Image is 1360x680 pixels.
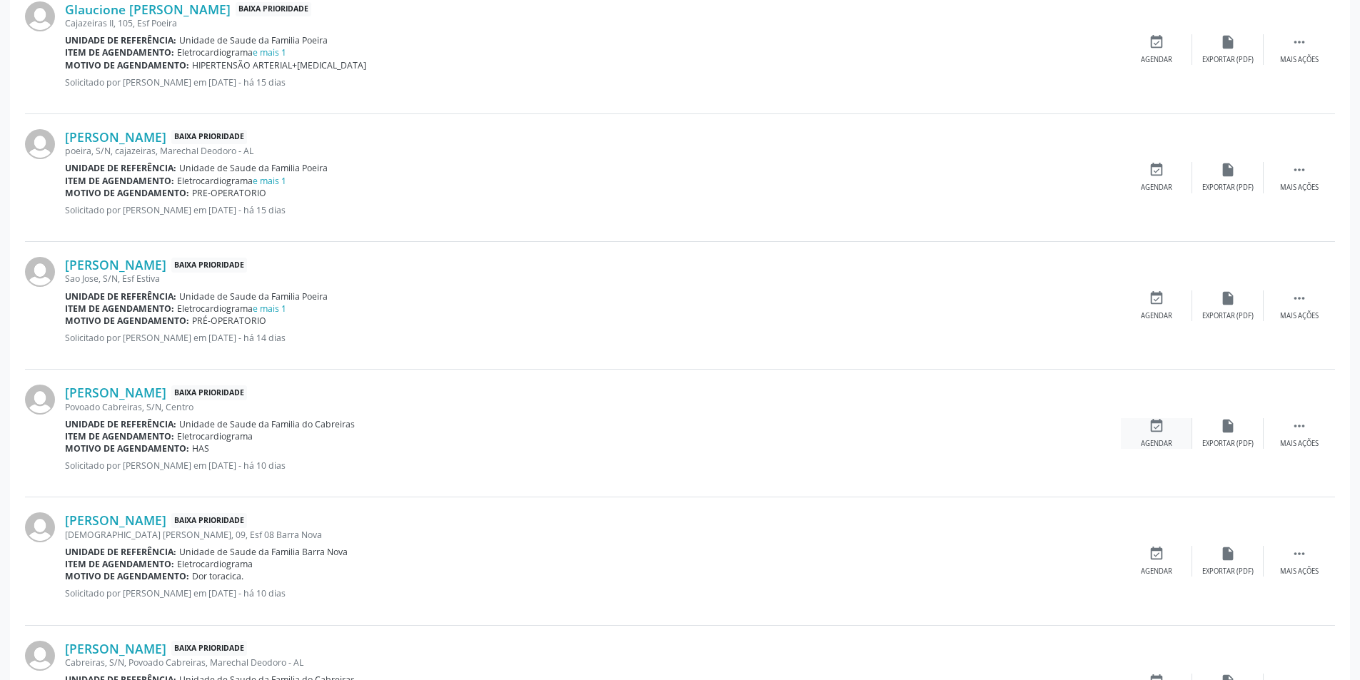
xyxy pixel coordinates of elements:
div: Exportar (PDF) [1202,567,1254,577]
b: Motivo de agendamento: [65,315,189,327]
b: Item de agendamento: [65,558,174,570]
b: Unidade de referência: [65,418,176,430]
span: Unidade de Saude da Familia Poeira [179,34,328,46]
div: Mais ações [1280,311,1319,321]
div: Cabreiras, S/N, Povoado Cabreiras, Marechal Deodoro - AL [65,656,1121,669]
img: img [25,129,55,159]
img: img [25,257,55,287]
div: [DEMOGRAPHIC_DATA] [PERSON_NAME], 09, Esf 08 Barra Nova [65,529,1121,541]
div: Agendar [1141,567,1172,577]
a: e mais 1 [253,46,286,59]
b: Motivo de agendamento: [65,187,189,199]
span: PRÉ-OPERATORIO [192,315,266,327]
span: Baixa Prioridade [171,513,247,528]
i: insert_drive_file [1220,34,1236,50]
b: Unidade de referência: [65,290,176,303]
i: event_available [1149,546,1164,562]
span: Unidade de Saude da Familia do Cabreiras [179,418,355,430]
b: Motivo de agendamento: [65,442,189,455]
img: img [25,385,55,415]
b: Unidade de referência: [65,162,176,174]
div: Agendar [1141,55,1172,65]
span: Eletrocardiograma [177,303,286,315]
span: Baixa Prioridade [171,258,247,273]
span: Eletrocardiograma [177,46,286,59]
i:  [1291,162,1307,178]
span: Dor toracica. [192,570,243,582]
span: Baixa Prioridade [171,641,247,656]
p: Solicitado por [PERSON_NAME] em [DATE] - há 15 dias [65,76,1121,88]
span: HAS [192,442,209,455]
b: Motivo de agendamento: [65,59,189,71]
div: Agendar [1141,439,1172,449]
b: Unidade de referência: [65,546,176,558]
b: Item de agendamento: [65,303,174,315]
img: img [25,512,55,542]
p: Solicitado por [PERSON_NAME] em [DATE] - há 14 dias [65,332,1121,344]
a: e mais 1 [253,303,286,315]
div: Mais ações [1280,567,1319,577]
a: [PERSON_NAME] [65,257,166,273]
a: Glaucione [PERSON_NAME] [65,1,231,17]
span: PRE-OPERATORIO [192,187,266,199]
div: Exportar (PDF) [1202,183,1254,193]
i: event_available [1149,418,1164,434]
b: Motivo de agendamento: [65,570,189,582]
i:  [1291,34,1307,50]
div: Mais ações [1280,55,1319,65]
span: Eletrocardiograma [177,175,286,187]
span: Unidade de Saude da Familia Barra Nova [179,546,348,558]
div: Exportar (PDF) [1202,311,1254,321]
i:  [1291,418,1307,434]
b: Item de agendamento: [65,46,174,59]
div: Exportar (PDF) [1202,55,1254,65]
i: event_available [1149,290,1164,306]
img: img [25,1,55,31]
div: Mais ações [1280,183,1319,193]
div: Sao Jose, S/N, Esf Estiva [65,273,1121,285]
span: Baixa Prioridade [236,2,311,17]
span: Unidade de Saude da Familia Poeira [179,162,328,174]
div: Agendar [1141,183,1172,193]
span: Unidade de Saude da Familia Poeira [179,290,328,303]
span: Baixa Prioridade [171,385,247,400]
div: Cajazeiras II, 105, Esf Poeira [65,17,1121,29]
b: Item de agendamento: [65,175,174,187]
div: Mais ações [1280,439,1319,449]
b: Item de agendamento: [65,430,174,442]
i: event_available [1149,34,1164,50]
p: Solicitado por [PERSON_NAME] em [DATE] - há 10 dias [65,460,1121,472]
i: insert_drive_file [1220,290,1236,306]
span: Eletrocardiograma [177,430,253,442]
b: Unidade de referência: [65,34,176,46]
a: e mais 1 [253,175,286,187]
i: insert_drive_file [1220,162,1236,178]
p: Solicitado por [PERSON_NAME] em [DATE] - há 10 dias [65,587,1121,599]
a: [PERSON_NAME] [65,385,166,400]
div: Agendar [1141,311,1172,321]
span: Eletrocardiograma [177,558,253,570]
div: Exportar (PDF) [1202,439,1254,449]
span: Baixa Prioridade [171,130,247,145]
div: poeira, S/N, cajazeiras, Marechal Deodoro - AL [65,145,1121,157]
a: [PERSON_NAME] [65,512,166,528]
i:  [1291,290,1307,306]
i:  [1291,546,1307,562]
p: Solicitado por [PERSON_NAME] em [DATE] - há 15 dias [65,204,1121,216]
a: [PERSON_NAME] [65,641,166,656]
div: Povoado Cabreiras, S/N, Centro [65,401,1121,413]
i: insert_drive_file [1220,546,1236,562]
i: insert_drive_file [1220,418,1236,434]
span: HIPERTENSÃO ARTERIAL+[MEDICAL_DATA] [192,59,366,71]
i: event_available [1149,162,1164,178]
a: [PERSON_NAME] [65,129,166,145]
